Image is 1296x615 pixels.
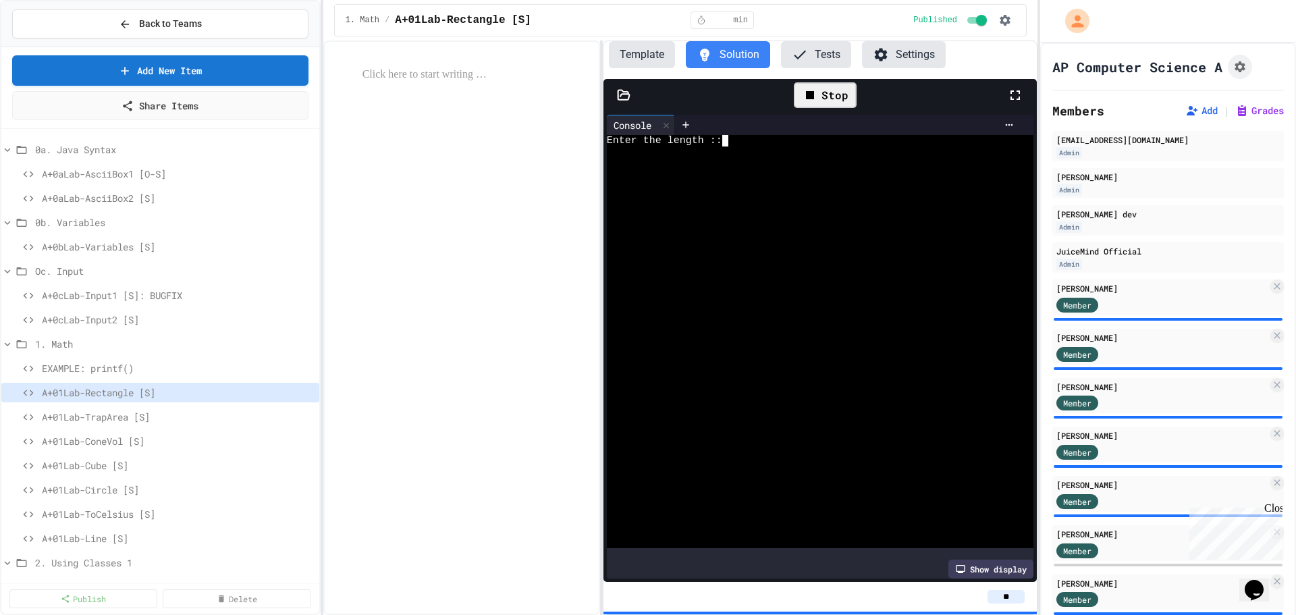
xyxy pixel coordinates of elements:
div: Content is published and visible to students [913,12,990,28]
span: A+01Lab-Line [S] [42,531,314,545]
span: A+0cLab-Input1 [S]: BUGFIX [42,288,314,302]
div: [PERSON_NAME] [1056,171,1280,183]
div: Stop [794,82,857,108]
span: A+0bLab-Variables [S] [42,240,314,254]
a: Share Items [12,91,308,120]
span: A+01Lab-Rectangle [S] [42,385,314,400]
span: Oc. Input [35,264,314,278]
button: Tests [781,41,851,68]
span: A+0aLab-AsciiBox2 [S] [42,191,314,205]
h1: AP Computer Science A [1052,57,1222,76]
div: [PERSON_NAME] [1056,429,1268,442]
span: Member [1063,496,1091,508]
span: A+01Lab-Cube [S] [42,458,314,473]
span: Member [1063,593,1091,606]
div: [PERSON_NAME] [1056,381,1268,393]
iframe: chat widget [1184,502,1282,560]
span: A+01Lab-TrapArea [S] [42,410,314,424]
div: Admin [1056,221,1082,233]
span: Member [1063,545,1091,557]
div: Show display [948,560,1033,579]
span: A+0aLab-AsciiBox1 [O-S] [42,167,314,181]
div: Console [607,115,675,135]
span: 1. Math [35,337,314,351]
span: Published [913,15,957,26]
button: Solution [686,41,770,68]
button: Grades [1235,104,1284,117]
span: 0b. Variables [35,215,314,230]
button: Assignment Settings [1228,55,1252,79]
a: Delete [163,589,310,608]
div: [PERSON_NAME] [1056,479,1268,491]
span: Member [1063,299,1091,311]
a: Add New Item [12,55,308,86]
button: Template [609,41,675,68]
div: My Account [1051,5,1093,36]
span: EXAMPLE: printf() [42,361,314,375]
div: Console [607,118,658,132]
button: Back to Teams [12,9,308,38]
span: Enter the length :: [607,135,722,146]
div: [PERSON_NAME] [1056,282,1268,294]
span: 0a. Java Syntax [35,142,314,157]
div: Admin [1056,184,1082,196]
span: 2. Using Classes 1 [35,556,314,570]
span: Member [1063,397,1091,409]
button: Add [1185,104,1218,117]
span: A+0cLab-Input2 [S] [42,313,314,327]
div: [PERSON_NAME] dev [1056,208,1280,220]
div: [PERSON_NAME] [1056,577,1268,589]
iframe: chat widget [1239,561,1282,601]
div: Admin [1056,147,1082,159]
div: Admin [1056,259,1082,270]
span: | [1223,103,1230,119]
div: [PERSON_NAME] [1056,528,1268,540]
div: JuiceMind Official [1056,245,1280,257]
div: [PERSON_NAME] [1056,331,1268,344]
h2: Members [1052,101,1104,120]
span: Member [1063,446,1091,458]
span: Member [1063,348,1091,360]
span: A+01Lab-Rectangle [S] [395,12,531,28]
span: Back to Teams [139,17,202,31]
span: A+01Lab-ConeVol [S] [42,434,314,448]
button: Settings [862,41,946,68]
span: A+01Lab-ToCelsius [S] [42,507,314,521]
span: / [385,15,389,26]
span: min [733,15,748,26]
div: Chat with us now!Close [5,5,93,86]
span: 1. Math [346,15,379,26]
div: [EMAIL_ADDRESS][DOMAIN_NAME] [1056,134,1280,146]
span: A+01Lab-Circle [S] [42,483,314,497]
a: Publish [9,589,157,608]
